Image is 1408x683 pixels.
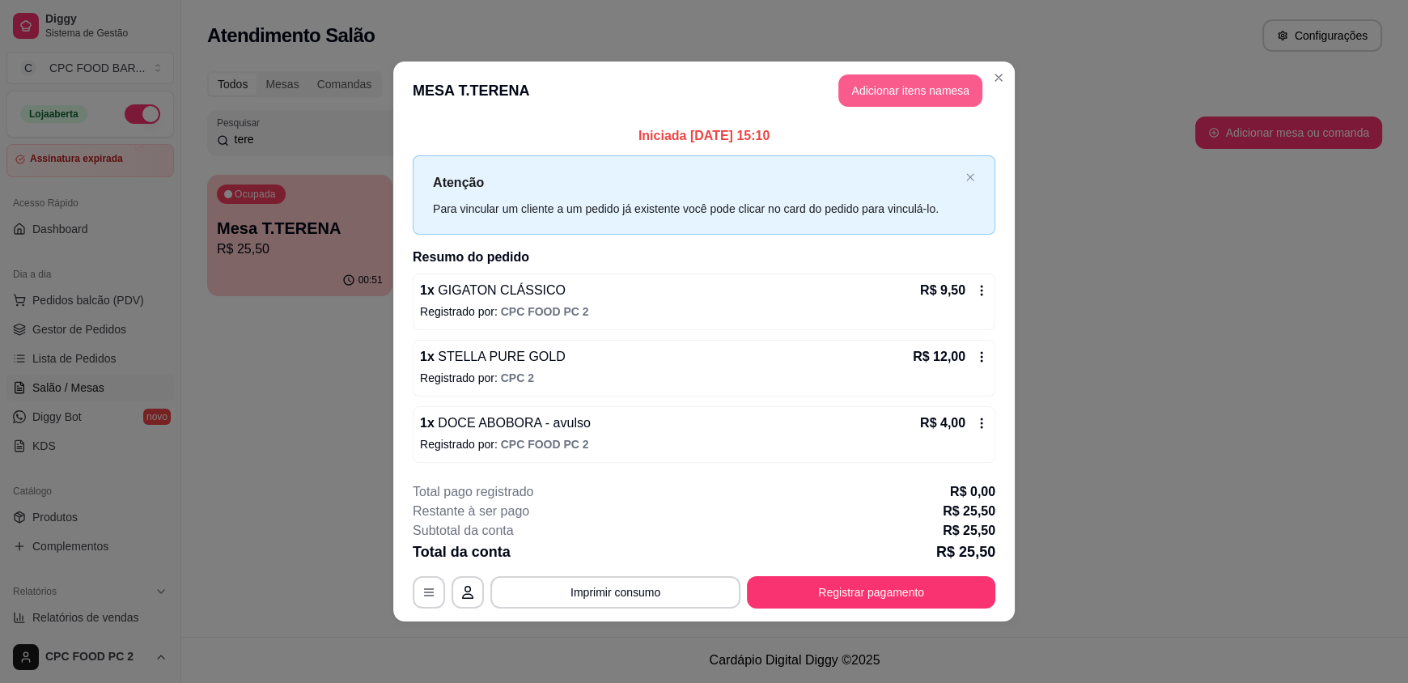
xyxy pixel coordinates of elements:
[420,436,988,452] p: Registrado por:
[413,126,995,146] p: Iniciada [DATE] 15:10
[435,350,566,363] span: STELLA PURE GOLD
[413,248,995,267] h2: Resumo do pedido
[413,541,511,563] p: Total da conta
[943,521,995,541] p: R$ 25,50
[838,74,982,107] button: Adicionar itens namesa
[420,414,591,433] p: 1 x
[747,576,995,609] button: Registrar pagamento
[501,438,589,451] span: CPC FOOD PC 2
[943,502,995,521] p: R$ 25,50
[920,281,965,300] p: R$ 9,50
[965,172,975,183] button: close
[920,414,965,433] p: R$ 4,00
[433,200,959,218] div: Para vincular um cliente a um pedido já existente você pode clicar no card do pedido para vinculá...
[501,371,534,384] span: CPC 2
[393,62,1015,120] header: MESA T.TERENA
[986,65,1011,91] button: Close
[413,521,514,541] p: Subtotal da conta
[420,370,988,386] p: Registrado por:
[490,576,740,609] button: Imprimir consumo
[420,281,566,300] p: 1 x
[435,416,591,430] span: DOCE ABOBORA - avulso
[413,502,529,521] p: Restante à ser pago
[420,347,566,367] p: 1 x
[433,172,959,193] p: Atenção
[420,303,988,320] p: Registrado por:
[913,347,965,367] p: R$ 12,00
[501,305,589,318] span: CPC FOOD PC 2
[936,541,995,563] p: R$ 25,50
[413,482,533,502] p: Total pago registrado
[435,283,566,297] span: GIGATON CLÁSSICO
[965,172,975,182] span: close
[950,482,995,502] p: R$ 0,00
